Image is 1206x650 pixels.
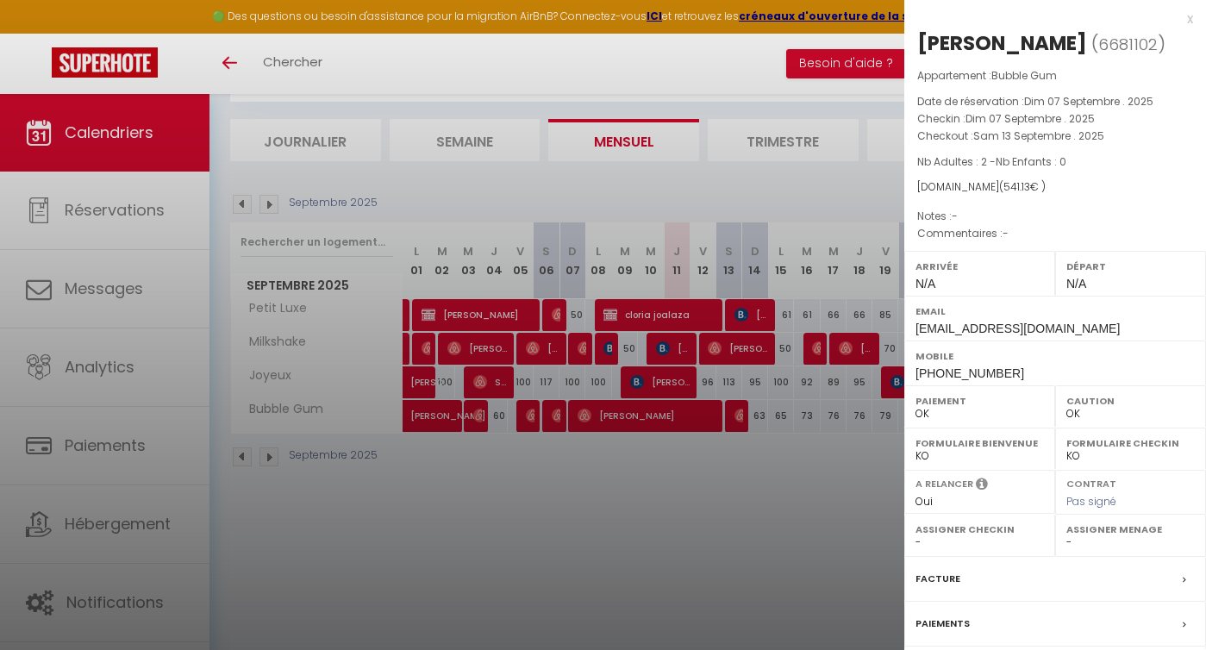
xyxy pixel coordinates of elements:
span: - [1003,226,1009,241]
div: [PERSON_NAME] [917,29,1087,57]
p: Date de réservation : [917,93,1193,110]
label: Email [915,303,1195,320]
div: x [904,9,1193,29]
span: [PHONE_NUMBER] [915,366,1024,380]
label: A relancer [915,477,973,491]
label: Départ [1066,258,1195,275]
label: Caution [1066,392,1195,409]
p: Notes : [917,208,1193,225]
span: Bubble Gum [991,68,1057,83]
p: Checkin : [917,110,1193,128]
label: Assigner Menage [1066,521,1195,538]
span: Dim 07 Septembre . 2025 [1024,94,1153,109]
p: Appartement : [917,67,1193,84]
label: Formulaire Bienvenue [915,434,1044,452]
div: [DOMAIN_NAME] [917,179,1193,196]
span: Pas signé [1066,494,1116,509]
label: Facture [915,570,960,588]
label: Formulaire Checkin [1066,434,1195,452]
span: - [952,209,958,223]
span: Nb Adultes : 2 - [917,154,1066,169]
span: Dim 07 Septembre . 2025 [965,111,1095,126]
i: Sélectionner OUI si vous souhaiter envoyer les séquences de messages post-checkout [976,477,988,496]
span: 541.13 [1003,179,1030,194]
p: Checkout : [917,128,1193,145]
span: 6681102 [1098,34,1158,55]
span: N/A [915,277,935,291]
label: Paiement [915,392,1044,409]
span: [EMAIL_ADDRESS][DOMAIN_NAME] [915,322,1120,335]
span: Sam 13 Septembre . 2025 [973,128,1104,143]
span: Nb Enfants : 0 [996,154,1066,169]
label: Paiements [915,615,970,633]
button: Ouvrir le widget de chat LiveChat [14,7,66,59]
span: ( € ) [999,179,1046,194]
span: N/A [1066,277,1086,291]
p: Commentaires : [917,225,1193,242]
label: Arrivée [915,258,1044,275]
label: Contrat [1066,477,1116,488]
label: Assigner Checkin [915,521,1044,538]
label: Mobile [915,347,1195,365]
iframe: Chat [1133,572,1193,637]
span: ( ) [1091,32,1165,56]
